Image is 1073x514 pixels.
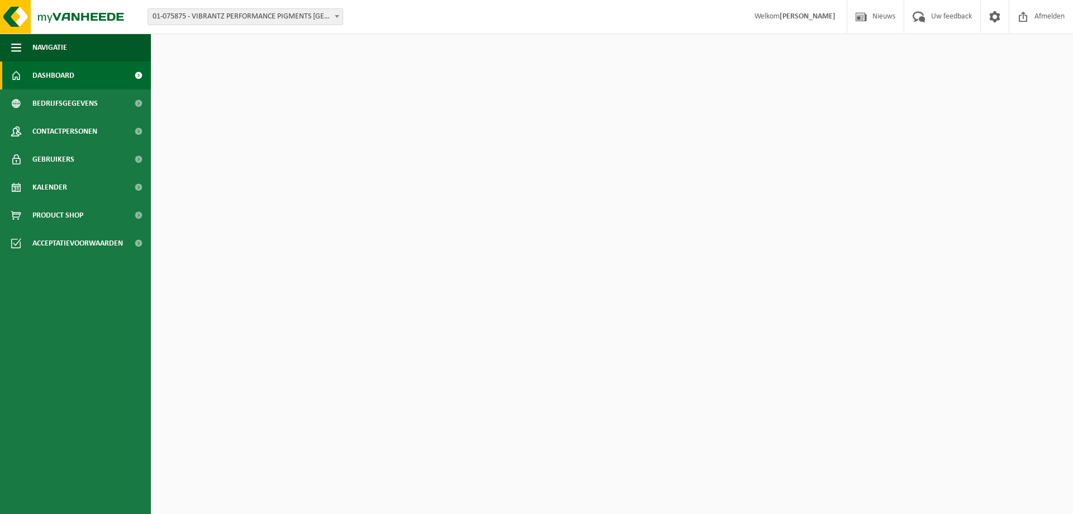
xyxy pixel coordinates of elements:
[148,8,343,25] span: 01-075875 - VIBRANTZ PERFORMANCE PIGMENTS BELGIUM - MENEN
[32,229,123,257] span: Acceptatievoorwaarden
[32,89,98,117] span: Bedrijfsgegevens
[148,9,343,25] span: 01-075875 - VIBRANTZ PERFORMANCE PIGMENTS BELGIUM - MENEN
[32,117,97,145] span: Contactpersonen
[32,62,74,89] span: Dashboard
[780,12,835,21] strong: [PERSON_NAME]
[32,201,83,229] span: Product Shop
[32,34,67,62] span: Navigatie
[32,145,74,173] span: Gebruikers
[6,489,187,514] iframe: chat widget
[32,173,67,201] span: Kalender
